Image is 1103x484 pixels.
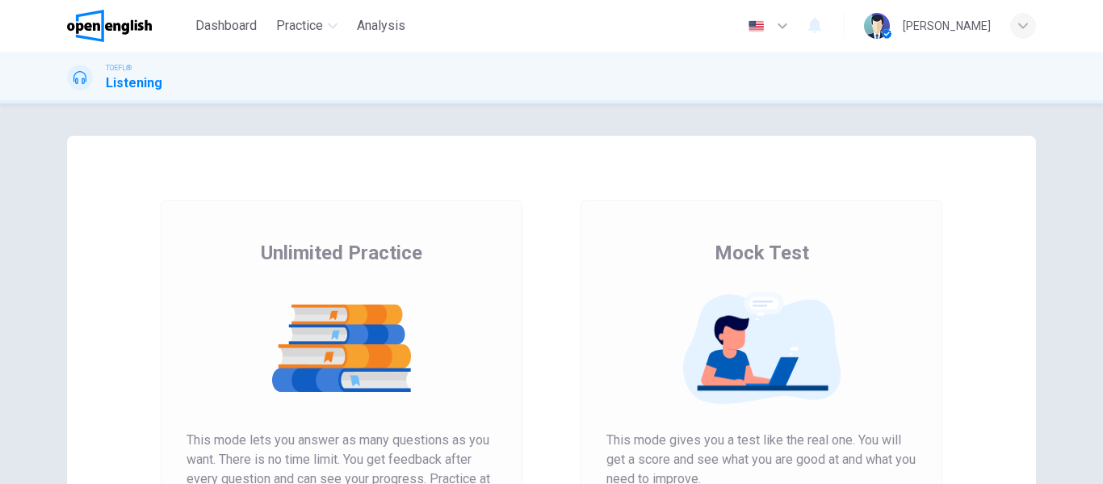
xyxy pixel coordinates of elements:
[67,10,152,42] img: OpenEnglish logo
[195,16,257,36] span: Dashboard
[270,11,344,40] button: Practice
[715,240,809,266] span: Mock Test
[106,62,132,74] span: TOEFL®
[189,11,263,40] button: Dashboard
[276,16,323,36] span: Practice
[106,74,162,93] h1: Listening
[357,16,405,36] span: Analysis
[261,240,422,266] span: Unlimited Practice
[350,11,412,40] button: Analysis
[746,20,766,32] img: en
[903,16,991,36] div: [PERSON_NAME]
[67,10,189,42] a: OpenEnglish logo
[864,13,890,39] img: Profile picture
